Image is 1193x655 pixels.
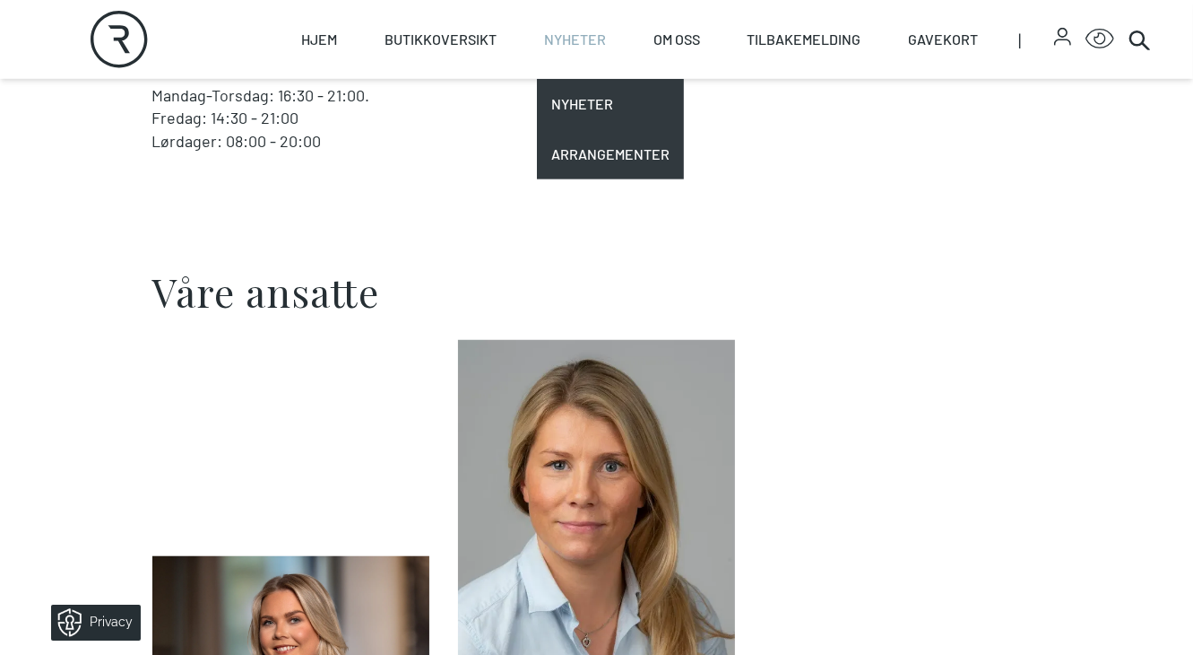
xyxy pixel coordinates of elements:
button: Open Accessibility Menu [1085,25,1114,54]
p: Mandag-Torsdag: 16:30 - 21:00. [152,84,1042,108]
iframe: Manage Preferences [18,598,164,646]
a: Arrangementer [537,129,684,179]
a: Nyheter [537,79,684,129]
h2: Våre ansatte [152,272,1042,311]
p: Fredag: 14:30 - 21:00 [152,107,1042,130]
p: Lørdager: 08:00 - 20:00 [152,130,1042,153]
